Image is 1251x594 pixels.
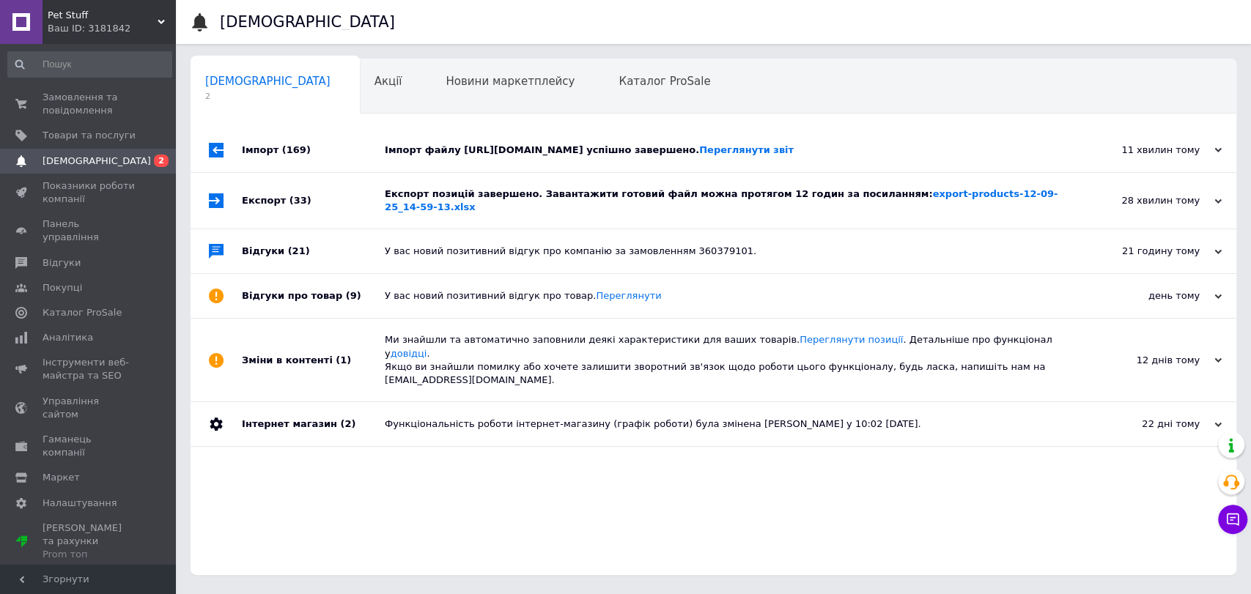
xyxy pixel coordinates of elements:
[1075,144,1222,157] div: 11 хвилин тому
[619,75,710,88] span: Каталог ProSale
[385,245,1075,258] div: У вас новий позитивний відгук про компанію за замовленням 360379101.
[346,290,361,301] span: (9)
[374,75,402,88] span: Акції
[43,155,151,168] span: [DEMOGRAPHIC_DATA]
[220,13,395,31] h1: [DEMOGRAPHIC_DATA]
[205,75,331,88] span: [DEMOGRAPHIC_DATA]
[242,128,385,172] div: Імпорт
[48,9,158,22] span: Pet Stuff
[43,91,136,117] span: Замовлення та повідомлення
[242,319,385,401] div: Зміни в контенті
[1075,417,1222,431] div: 22 дні тому
[43,471,80,484] span: Маркет
[242,402,385,446] div: Інтернет магазин
[43,521,136,562] span: [PERSON_NAME] та рахунки
[288,245,310,256] span: (21)
[205,91,331,102] span: 2
[242,274,385,318] div: Відгуки про товар
[43,395,136,421] span: Управління сайтом
[699,144,794,155] a: Переглянути звіт
[242,229,385,273] div: Відгуки
[596,290,661,301] a: Переглянути
[43,179,136,206] span: Показники роботи компанії
[43,433,136,459] span: Гаманець компанії
[391,348,427,359] a: довідці
[289,195,311,206] span: (33)
[43,331,93,344] span: Аналітика
[385,333,1075,387] div: Ми знайшли та автоматично заповнили деякі характеристики для ваших товарів. . Детальніше про функ...
[385,188,1075,214] div: Експорт позицій завершено. Завантажити готовий файл можна протягом 12 годин за посиланням:
[43,129,136,142] span: Товари та послуги
[340,418,355,429] span: (2)
[800,334,903,345] a: Переглянути позиції
[154,155,169,167] span: 2
[242,173,385,229] div: Експорт
[43,256,81,270] span: Відгуки
[282,144,311,155] span: (169)
[43,356,136,382] span: Інструменти веб-майстра та SEO
[1075,354,1222,367] div: 12 днів тому
[446,75,575,88] span: Новини маркетплейсу
[43,548,136,561] div: Prom топ
[48,22,176,35] div: Ваш ID: 3181842
[43,218,136,244] span: Панель управління
[7,51,172,78] input: Пошук
[336,354,351,365] span: (1)
[1075,289,1222,302] div: день тому
[43,281,82,294] span: Покупці
[43,306,122,319] span: Каталог ProSale
[1218,505,1247,534] button: Чат з покупцем
[43,497,117,510] span: Налаштування
[1075,194,1222,207] div: 28 хвилин тому
[385,417,1075,431] div: Функціональність роботи інтернет-магазину (графік роботи) була змінена [PERSON_NAME] у 10:02 [DATE].
[385,289,1075,302] div: У вас новий позитивний відгук про товар.
[1075,245,1222,258] div: 21 годину тому
[385,144,1075,157] div: Імпорт файлу [URL][DOMAIN_NAME] успішно завершено.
